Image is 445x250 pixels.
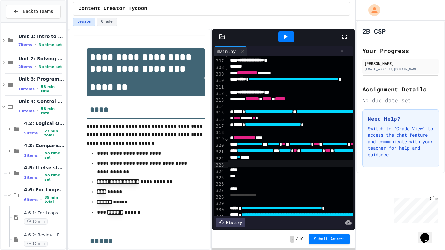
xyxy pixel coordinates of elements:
[24,218,48,225] span: 10 min
[24,143,65,148] span: 4.3: Comparison Operators
[368,125,434,158] p: Switch to "Grade View" to access the chat feature and communicate with your teacher for help and ...
[214,175,225,181] div: 325
[214,84,225,90] div: 311
[24,232,65,238] span: 4.6.2: Review - For Loops
[24,165,65,171] span: 4.5: If else statements
[296,237,298,242] span: /
[97,18,117,26] button: Grade
[35,42,36,47] span: •
[214,213,225,220] div: 331
[24,120,65,126] span: 4.2: Logical Operators
[216,218,245,227] div: History
[364,61,437,66] div: [PERSON_NAME]
[225,65,228,70] span: Fold line
[214,71,225,77] div: 309
[214,194,225,201] div: 328
[225,136,228,141] span: Fold line
[40,153,42,158] span: •
[18,87,35,91] span: 18 items
[314,237,345,242] span: Submit Answer
[3,3,45,41] div: Chat with us now!Close
[214,207,225,213] div: 330
[44,129,65,137] span: 23 min total
[40,131,42,136] span: •
[214,90,225,97] div: 312
[35,64,36,69] span: •
[214,46,247,56] div: main.py
[6,5,61,19] button: Back to Teams
[37,108,38,114] span: •
[23,8,53,15] span: Back to Teams
[18,34,65,39] span: Unit 1: Intro to Computer Science
[41,85,65,93] span: 53 min total
[362,96,439,104] div: No due date set
[214,201,225,207] div: 329
[214,168,225,175] div: 324
[214,123,225,130] div: 317
[368,115,434,123] h3: Need Help?
[37,86,38,91] span: •
[24,175,38,180] span: 1 items
[214,156,225,162] div: 322
[44,173,65,182] span: No time set
[44,151,65,160] span: No time set
[391,196,438,223] iframe: chat widget
[214,48,239,55] div: main.py
[40,175,42,180] span: •
[214,64,225,71] div: 308
[214,130,225,136] div: 318
[18,76,65,82] span: Unit 3: Programming with Python
[214,149,225,155] div: 321
[18,109,35,113] span: 13 items
[364,67,437,72] div: [EMAIL_ADDRESS][DOMAIN_NAME]
[214,187,225,194] div: 327
[214,104,225,110] div: 314
[18,43,32,47] span: 7 items
[299,237,303,242] span: 10
[214,136,225,142] div: 319
[214,77,225,84] div: 310
[225,91,228,96] span: Fold line
[214,97,225,104] div: 313
[38,65,62,69] span: No time set
[41,107,65,115] span: 58 min total
[73,18,95,26] button: Lesson
[24,241,48,247] span: 15 min
[214,117,225,123] div: 316
[44,195,65,204] span: 35 min total
[40,197,42,202] span: •
[24,198,38,202] span: 6 items
[309,234,350,244] button: Submit Answer
[18,98,65,104] span: Unit 4: Control Structures
[214,181,225,187] div: 326
[214,162,225,169] div: 323
[24,210,65,216] span: 4.6.1: For Loops
[214,110,225,116] div: 315
[18,56,65,62] span: Unit 2: Solving Problems in Computer Science
[79,5,147,13] span: Content Creator Tycoon
[24,187,65,193] span: 4.6: For Loops
[290,236,294,243] span: -
[362,46,439,55] h2: Your Progress
[24,131,38,135] span: 5 items
[18,65,32,69] span: 2 items
[418,224,438,243] iframe: chat widget
[362,3,382,18] div: My Account
[362,26,386,35] h1: 2B CSP
[362,85,439,94] h2: Assignment Details
[214,58,225,64] div: 307
[214,142,225,149] div: 320
[24,153,38,158] span: 1 items
[38,43,62,47] span: No time set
